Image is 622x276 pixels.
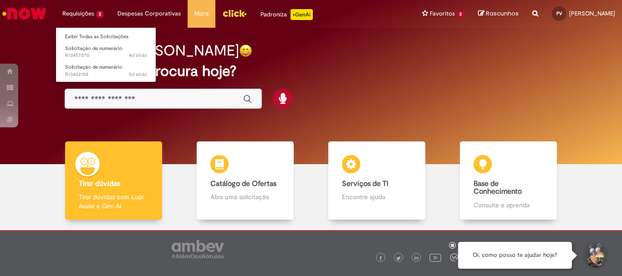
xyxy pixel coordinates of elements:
[117,9,181,18] span: Despesas Corporativas
[56,27,156,82] ul: Requisições
[342,179,388,188] b: Serviços de TI
[179,141,311,220] a: Catálogo de Ofertas Abra uma solicitação
[222,6,247,20] img: click_logo_yellow_360x200.png
[56,62,156,79] a: Aberto R13452158 : Solicitação de numerário
[450,253,458,261] img: logo_footer_workplace.png
[129,71,147,78] span: 5d atrás
[378,256,383,261] img: logo_footer_facebook.png
[79,179,120,188] b: Tirar dúvidas
[458,242,572,269] div: Oi, como posso te ajudar hoje?
[569,10,615,17] span: [PERSON_NAME]
[48,141,179,220] a: Tirar dúvidas Tirar dúvidas com Lupi Assist e Gen Ai
[556,10,562,16] span: PV
[260,9,313,20] div: Padroniza
[581,242,608,269] button: Iniciar Conversa de Suporte
[443,141,574,220] a: Base de Conhecimento Consulte e aprenda
[210,179,276,188] b: Catálogo de Ofertas
[239,44,252,57] img: happy-face.png
[65,71,147,78] span: R13452158
[311,141,443,220] a: Serviços de TI Encontre ajuda
[129,52,147,59] time: 28/08/2025 11:17:14
[429,251,441,263] img: logo_footer_youtube.png
[62,9,94,18] span: Requisições
[194,9,209,18] span: More
[486,9,519,18] span: Rascunhos
[474,201,543,210] p: Consulte e aprenda
[1,5,48,23] img: ServiceNow
[129,71,147,78] time: 27/08/2025 12:11:25
[172,240,224,258] img: logo_footer_ambev_rotulo_gray.png
[65,64,122,70] span: Solicitação de numerário
[291,9,313,20] p: +GenAi
[342,192,411,201] p: Encontre ajuda
[396,256,401,261] img: logo_footer_twitter.png
[478,10,519,18] a: Rascunhos
[414,256,419,261] img: logo_footer_linkedin.png
[65,45,122,52] span: Solicitação de numerário
[210,192,280,201] p: Abra uma solicitação
[56,44,156,60] a: Aberto R13457070 : Solicitação de numerário
[430,9,455,18] span: Favoritos
[129,52,147,59] span: 4d atrás
[457,10,464,18] span: 2
[474,179,522,196] b: Base de Conhecimento
[79,192,148,211] p: Tirar dúvidas com Lupi Assist e Gen Ai
[56,32,156,42] a: Exibir Todas as Solicitações
[65,63,557,79] h2: O que você procura hoje?
[96,10,104,18] span: 2
[65,52,147,59] span: R13457070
